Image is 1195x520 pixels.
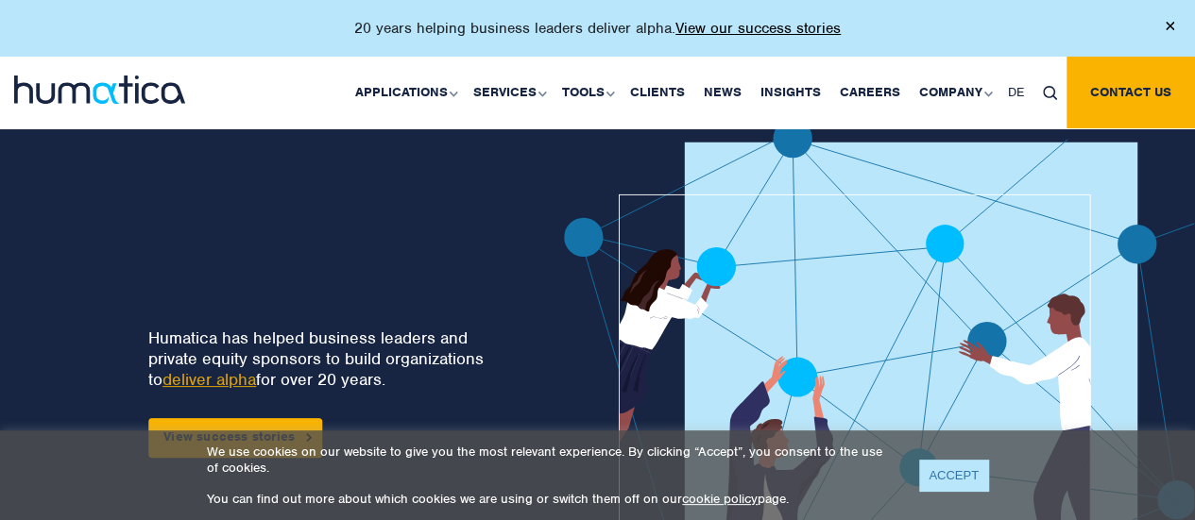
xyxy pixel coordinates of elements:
[207,444,896,476] p: We use cookies on our website to give you the most relevant experience. By clicking “Accept”, you...
[354,19,841,38] p: 20 years helping business leaders deliver alpha.
[207,491,896,507] p: You can find out more about which cookies we are using or switch them off on our page.
[1043,86,1057,100] img: search_icon
[553,57,621,128] a: Tools
[999,57,1033,128] a: DE
[148,327,496,390] p: Humatica has helped business leaders and private equity sponsors to build organizations to for ov...
[682,491,758,507] a: cookie policy
[751,57,830,128] a: Insights
[14,75,185,104] img: logo
[910,57,999,128] a: Company
[919,460,988,491] a: ACCEPT
[1067,57,1195,128] a: Contact us
[694,57,751,128] a: News
[162,369,256,390] a: deliver alpha
[346,57,464,128] a: Applications
[675,19,841,38] a: View our success stories
[1008,84,1024,100] span: DE
[464,57,553,128] a: Services
[621,57,694,128] a: Clients
[830,57,910,128] a: Careers
[148,418,322,458] a: View success stories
